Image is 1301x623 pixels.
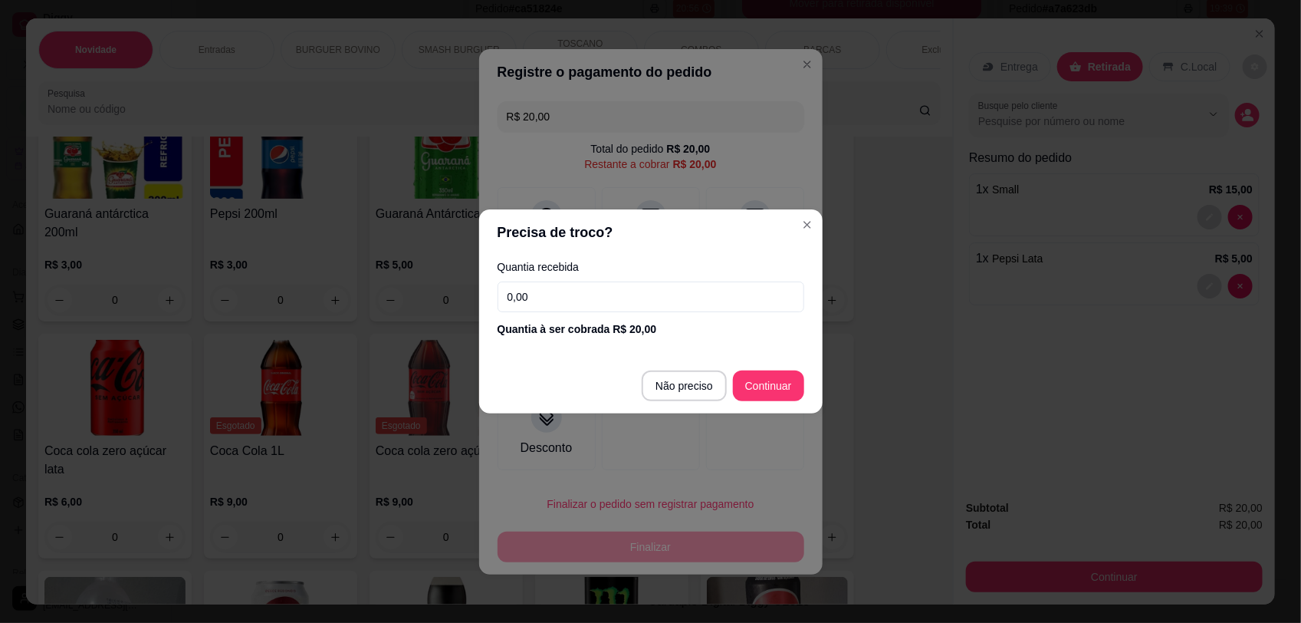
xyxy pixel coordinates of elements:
[498,321,804,337] div: Quantia à ser cobrada R$ 20,00
[733,371,804,401] button: Continuar
[498,262,804,272] label: Quantia recebida
[479,209,823,255] header: Precisa de troco?
[795,213,820,237] button: Close
[642,371,727,401] button: Não preciso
